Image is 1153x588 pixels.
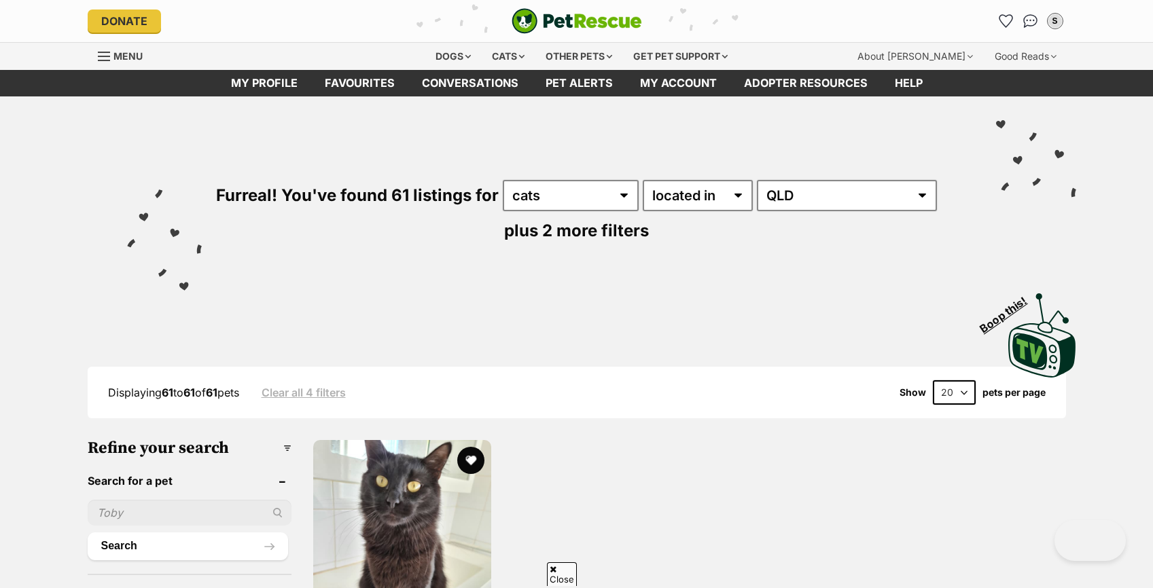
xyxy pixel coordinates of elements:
[900,387,926,398] span: Show
[1054,520,1126,561] iframe: Help Scout Beacon - Open
[977,286,1040,335] span: Boop this!
[426,43,480,70] div: Dogs
[626,70,730,96] a: My account
[1020,10,1042,32] a: Conversations
[982,387,1046,398] label: pets per page
[88,439,291,458] h3: Refine your search
[624,43,737,70] div: Get pet support
[216,185,499,205] span: Furreal! You've found 61 listings for
[995,10,1066,32] ul: Account quick links
[113,50,143,62] span: Menu
[162,386,173,399] strong: 61
[730,70,881,96] a: Adopter resources
[1008,281,1076,380] a: Boop this!
[1044,10,1066,32] button: My account
[311,70,408,96] a: Favourites
[881,70,936,96] a: Help
[848,43,982,70] div: About [PERSON_NAME]
[98,43,152,67] a: Menu
[995,10,1017,32] a: Favourites
[1048,14,1062,28] div: S
[1008,293,1076,378] img: PetRescue TV logo
[88,475,291,487] header: Search for a pet
[547,562,577,586] span: Close
[183,386,195,399] strong: 61
[217,70,311,96] a: My profile
[88,10,161,33] a: Donate
[512,8,642,34] img: logo-cat-932fe2b9b8326f06289b0f2fb663e598f794de774fb13d1741a6617ecf9a85b4.svg
[504,221,649,240] span: plus 2 more filters
[482,43,534,70] div: Cats
[262,386,346,399] a: Clear all 4 filters
[206,386,217,399] strong: 61
[108,386,239,399] span: Displaying to of pets
[985,43,1066,70] div: Good Reads
[532,70,626,96] a: Pet alerts
[408,70,532,96] a: conversations
[88,500,291,526] input: Toby
[1023,14,1037,28] img: chat-41dd97257d64d25036548639549fe6c8038ab92f7586957e7f3b1b290dea8141.svg
[512,8,642,34] a: PetRescue
[88,532,288,559] button: Search
[536,43,622,70] div: Other pets
[457,447,484,474] button: favourite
